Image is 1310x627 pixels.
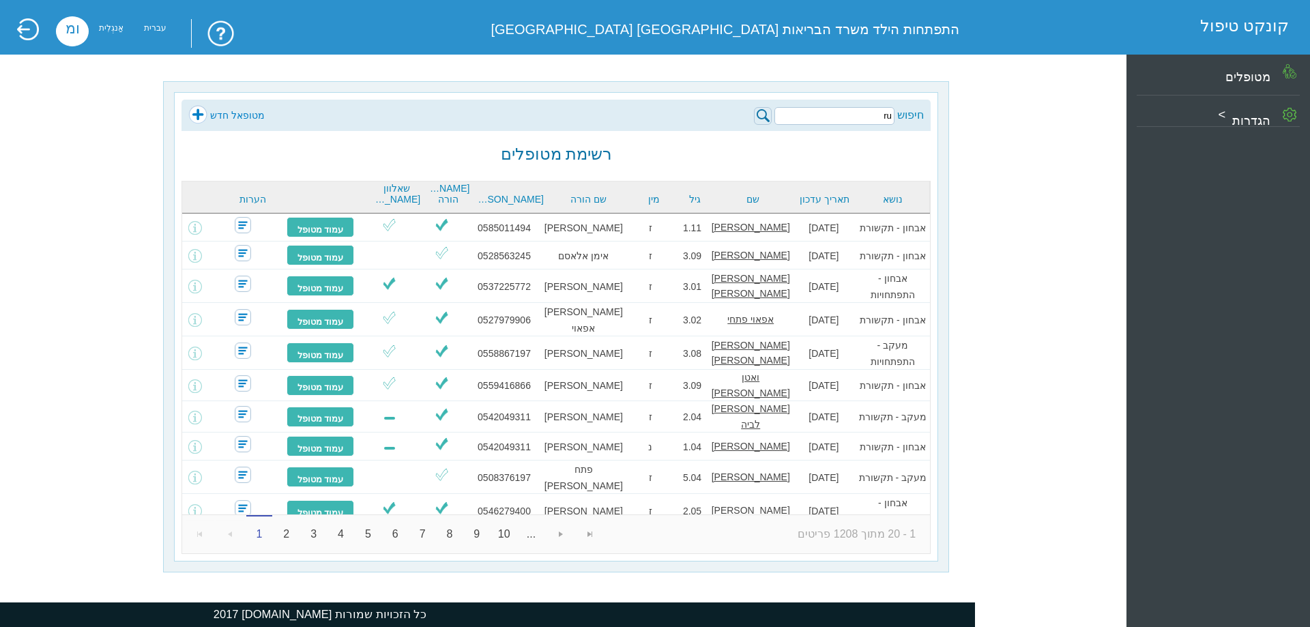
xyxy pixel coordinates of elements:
[649,250,652,261] font: ז
[649,411,652,422] font: ז
[860,222,925,233] font: אבחון - תקשורת
[809,472,839,483] font: [DATE]
[297,382,344,392] font: עמוד מטופל
[491,520,517,548] a: 10
[235,217,251,233] img: SecretaryNoComment.png
[491,22,959,37] font: התפתחות הילד משרד הבריאות [GEOGRAPHIC_DATA] [GEOGRAPHIC_DATA]
[570,194,607,205] font: שם הורה
[382,520,409,548] a: 6
[392,528,398,540] font: 6
[235,436,251,452] img: SecretaryNoComment.png
[577,520,605,548] a: עבור לעמוד האחרון
[437,520,463,548] a: 8
[287,407,355,427] a: עמוד מטופל
[287,309,355,330] a: עמוד מטופל
[809,411,839,422] font: [DATE]
[800,194,849,205] font: תאריך עדכון
[712,273,790,299] font: [PERSON_NAME] [PERSON_NAME]
[649,348,652,359] font: ז
[860,441,925,452] font: אבחון - תקשורת
[809,380,839,391] font: [DATE]
[210,110,265,121] font: מטופאל חדש
[99,23,123,33] font: אַנגְלִית
[547,520,574,548] a: עבור לעמוד הבא
[715,194,791,205] a: שם
[649,380,652,391] font: ז
[287,467,355,487] a: עמוד מטופל
[683,222,701,233] font: 1.11
[391,183,469,205] font: [PERSON_NAME] הורה
[1232,113,1270,127] font: הגדרות
[649,315,652,325] font: ז
[683,441,701,452] font: 1.04
[683,411,701,422] font: 2.04
[297,508,344,518] font: עמוד מטופל
[648,194,660,205] font: מין
[527,528,536,540] font: ...
[798,194,852,205] a: תאריך עדכון
[544,306,623,334] font: [PERSON_NAME] אפאוי
[712,372,790,398] font: ואטן [PERSON_NAME]
[871,497,915,525] font: אבחון - התפתחויות
[433,309,450,326] img: ViV.png
[544,464,623,491] font: פתח [PERSON_NAME]
[297,474,344,484] font: עמוד מטופל
[712,250,790,261] font: [PERSON_NAME]
[478,348,531,359] font: 0558867197
[809,506,839,516] font: [DATE]
[433,342,450,360] img: ViV.png
[649,506,652,516] font: ז
[191,19,235,48] img: trainingUsingSystem.png
[798,528,916,540] font: 1 - 20 מתוך 1208 פריטים
[478,441,531,452] font: 0542049311
[478,222,531,233] font: 0585011494
[427,183,469,205] a: [PERSON_NAME] הורה
[235,245,251,261] img: SecretaryNoComment.png
[235,500,251,516] img: SecretaryNoComment.png
[683,506,701,516] font: 2.05
[476,194,544,205] a: [PERSON_NAME]
[712,340,790,366] font: [PERSON_NAME] [PERSON_NAME]
[287,276,355,296] a: עמוד מטופל
[689,194,701,205] font: גיל
[809,281,839,292] font: [DATE]
[433,499,450,516] img: ViV.png
[754,107,772,125] img: searchPIcn.png
[712,403,790,429] font: [PERSON_NAME] לביה
[683,472,701,483] font: 5.04
[860,315,925,325] font: אבחון - תקשורת
[478,506,531,516] font: 0546279400
[287,217,355,237] a: עמוד מטופל
[809,315,839,325] font: [DATE]
[235,342,251,359] img: SecretaryNoComment.png
[860,380,925,391] font: אבחון - תקשורת
[287,436,355,456] a: עמוד מטופל
[235,467,251,483] img: SecretaryNoComment.png
[871,273,915,300] font: אבחון - התפתחויות
[409,520,436,548] a: 7
[712,505,790,516] font: [PERSON_NAME]
[273,520,300,548] a: 2
[463,520,490,548] a: 9
[478,380,531,391] font: 0559416866
[683,250,701,261] font: 3.09
[283,528,289,540] font: 2
[1283,64,1296,78] img: PatientGIcon.png
[433,435,450,452] img: ViV.png
[465,194,544,205] font: [PERSON_NAME]
[551,194,626,205] a: שם הורה
[712,471,790,482] font: [PERSON_NAME]
[683,380,701,391] font: 3.09
[897,109,924,121] font: חיפוש
[558,250,609,261] font: אימן אלאסם
[478,315,531,325] font: 0527979906
[544,281,623,292] font: [PERSON_NAME]
[1283,108,1296,122] img: SettingGIcon.png
[649,472,652,483] font: ז
[1225,70,1270,84] font: מטופלים
[727,314,774,325] font: אפאוי פתחי
[287,375,355,396] a: עמוד מטופל
[381,216,398,233] img: ViO.png
[381,342,398,360] img: ViO.png
[433,375,450,392] img: ViV.png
